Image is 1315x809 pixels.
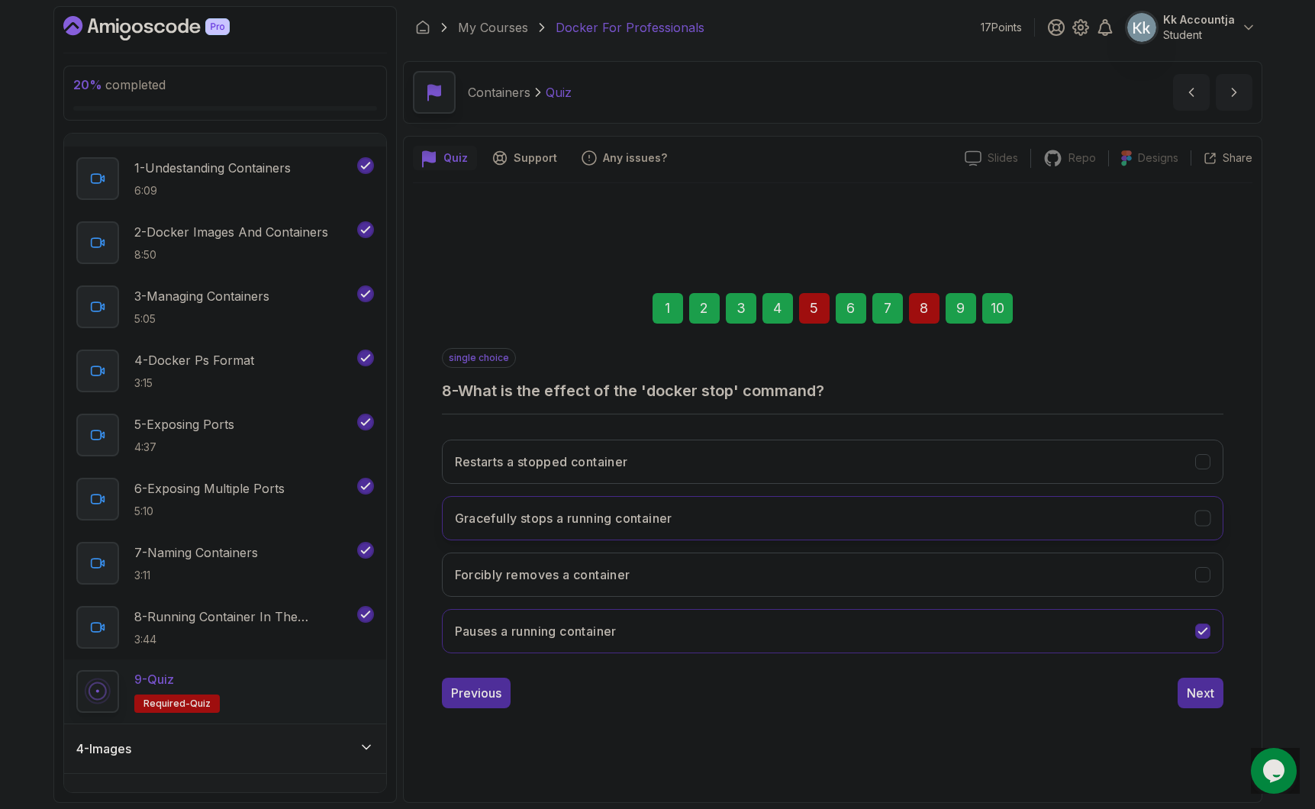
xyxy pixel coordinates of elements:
[134,415,234,434] p: 5 - Exposing Ports
[76,157,374,200] button: 1-Undestanding Containers6:09
[442,609,1223,653] button: Pauses a running container
[799,293,830,324] div: 5
[76,414,374,456] button: 5-Exposing Ports4:37
[1163,27,1235,43] p: Student
[134,223,328,241] p: 2 - Docker Images And Containers
[1223,150,1252,166] p: Share
[556,18,704,37] p: Docker For Professionals
[63,16,265,40] a: Dashboard
[546,83,572,102] p: Quiz
[134,479,285,498] p: 6 - Exposing Multiple Ports
[134,287,269,305] p: 3 - Managing Containers
[134,504,285,519] p: 5:10
[415,20,430,35] a: Dashboard
[76,285,374,328] button: 3-Managing Containers5:05
[442,380,1223,401] h3: 8 - What is the effect of the 'docker stop' command?
[1163,12,1235,27] p: Kk Accountja
[1127,13,1156,42] img: user profile image
[1187,684,1214,702] div: Next
[988,150,1018,166] p: Slides
[1173,74,1210,111] button: previous content
[455,509,672,527] h3: Gracefully stops a running container
[653,293,683,324] div: 1
[443,150,468,166] p: Quiz
[455,566,630,584] h3: Forcibly removes a container
[442,496,1223,540] button: Gracefully stops a running container
[73,77,102,92] span: 20 %
[134,632,354,647] p: 3:44
[134,568,258,583] p: 3:11
[909,293,940,324] div: 8
[836,293,866,324] div: 6
[76,478,374,521] button: 6-Exposing Multiple Ports5:10
[1068,150,1096,166] p: Repo
[134,375,254,391] p: 3:15
[514,150,557,166] p: Support
[76,740,131,758] h3: 4 - Images
[442,348,516,368] p: single choice
[76,350,374,392] button: 4-Docker Ps Format3:15
[134,670,174,688] p: 9 - Quiz
[458,18,528,37] a: My Courses
[483,146,566,170] button: Support button
[1178,678,1223,708] button: Next
[1251,748,1300,794] iframe: chat widget
[143,698,190,710] span: Required-
[134,440,234,455] p: 4:37
[413,146,477,170] button: quiz button
[451,684,501,702] div: Previous
[73,77,166,92] span: completed
[64,724,386,773] button: 4-Images
[190,698,211,710] span: quiz
[134,608,354,626] p: 8 - Running Container In The Background
[455,453,628,471] h3: Restarts a stopped container
[982,293,1013,324] div: 10
[76,670,374,713] button: 9-QuizRequired-quiz
[442,553,1223,597] button: Forcibly removes a container
[946,293,976,324] div: 9
[1126,12,1256,43] button: user profile imageKk AccountjaStudent
[689,293,720,324] div: 2
[76,542,374,585] button: 7-Naming Containers3:11
[134,351,254,369] p: 4 - Docker Ps Format
[981,20,1022,35] p: 17 Points
[76,221,374,264] button: 2-Docker Images And Containers8:50
[468,83,530,102] p: Containers
[1191,150,1252,166] button: Share
[76,606,374,649] button: 8-Running Container In The Background3:44
[1216,74,1252,111] button: next content
[134,543,258,562] p: 7 - Naming Containers
[442,440,1223,484] button: Restarts a stopped container
[726,293,756,324] div: 3
[572,146,676,170] button: Feedback button
[442,678,511,708] button: Previous
[134,183,291,198] p: 6:09
[76,789,206,807] h3: 5 - Docker Architecture
[603,150,667,166] p: Any issues?
[134,159,291,177] p: 1 - Undestanding Containers
[134,311,269,327] p: 5:05
[872,293,903,324] div: 7
[455,622,617,640] h3: Pauses a running container
[1138,150,1178,166] p: Designs
[134,247,328,263] p: 8:50
[762,293,793,324] div: 4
